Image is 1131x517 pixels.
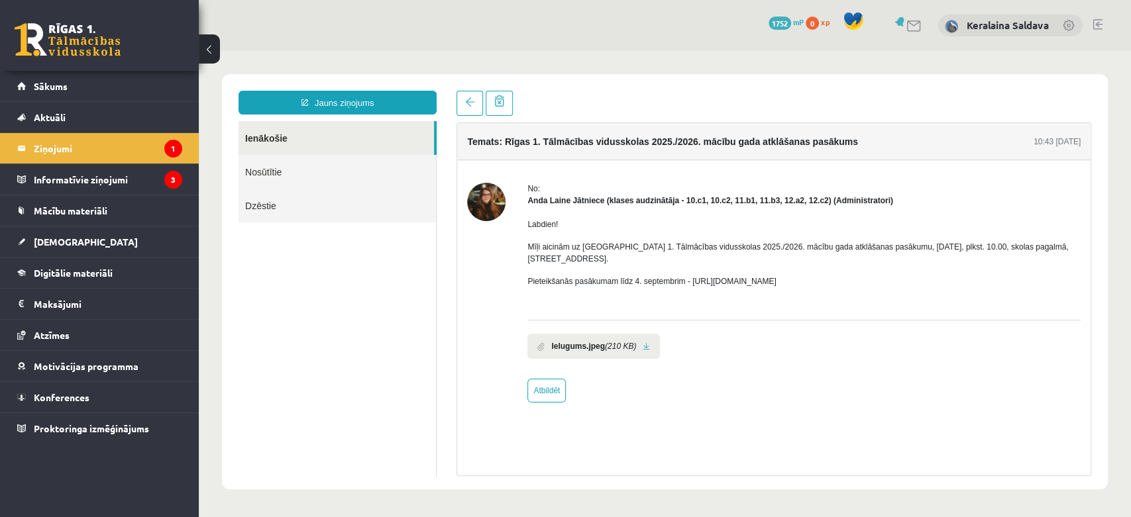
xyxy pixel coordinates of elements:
a: Keralaina Saldava [967,19,1049,32]
a: Digitālie materiāli [17,258,182,288]
a: Ziņojumi1 [17,133,182,164]
a: Informatīvie ziņojumi3 [17,164,182,195]
p: Labdien! [329,167,882,179]
span: mP [793,17,804,27]
i: (210 KB) [406,289,437,301]
a: Dzēstie [40,138,237,171]
a: Atzīmes [17,320,182,350]
span: 0 [806,17,819,30]
span: 1752 [769,17,791,30]
img: Keralaina Saldava [945,20,958,33]
span: Konferences [34,391,89,403]
span: Proktoringa izmēģinājums [34,422,149,434]
p: Pieteikšanās pasākumam līdz 4. septembrim - [URL][DOMAIN_NAME] [329,224,882,236]
a: Nosūtītie [40,104,237,138]
div: No: [329,132,882,144]
a: [DEMOGRAPHIC_DATA] [17,226,182,257]
a: 0 xp [806,17,836,27]
span: Aktuāli [34,111,66,123]
span: Sākums [34,80,68,92]
b: Ielugums.jpeg [352,289,406,301]
legend: Informatīvie ziņojumi [34,164,182,195]
a: Mācību materiāli [17,195,182,226]
a: Konferences [17,382,182,412]
i: 3 [164,171,182,189]
i: 1 [164,140,182,158]
p: Mīļi aicinām uz [GEOGRAPHIC_DATA] 1. Tālmācības vidusskolas 2025./2026. mācību gada atklāšanas pa... [329,190,882,214]
span: Atzīmes [34,329,70,341]
span: Digitālie materiāli [34,267,113,279]
img: Anda Laine Jātniece (klases audzinātāja - 10.c1, 10.c2, 11.b1, 11.b3, 12.a2, 12.c2) [268,132,307,170]
strong: Anda Laine Jātniece (klases audzinātāja - 10.c1, 10.c2, 11.b1, 11.b3, 12.a2, 12.c2) (Administratori) [329,145,694,154]
h4: Temats: Rīgas 1. Tālmācības vidusskolas 2025./2026. mācību gada atklāšanas pasākums [268,85,659,96]
a: Proktoringa izmēģinājums [17,413,182,444]
a: Ienākošie [40,70,235,104]
span: xp [821,17,830,27]
legend: Ziņojumi [34,133,182,164]
a: Rīgas 1. Tālmācības vidusskola [15,23,121,56]
a: Jauns ziņojums [40,40,238,64]
div: 10:43 [DATE] [835,85,882,97]
span: Motivācijas programma [34,360,138,372]
a: Motivācijas programma [17,351,182,381]
span: [DEMOGRAPHIC_DATA] [34,236,138,248]
legend: Maksājumi [34,289,182,319]
a: Maksājumi [17,289,182,319]
a: Atbildēt [329,328,367,352]
a: Aktuāli [17,102,182,132]
a: 1752 mP [769,17,804,27]
a: Sākums [17,71,182,101]
span: Mācību materiāli [34,205,107,216]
